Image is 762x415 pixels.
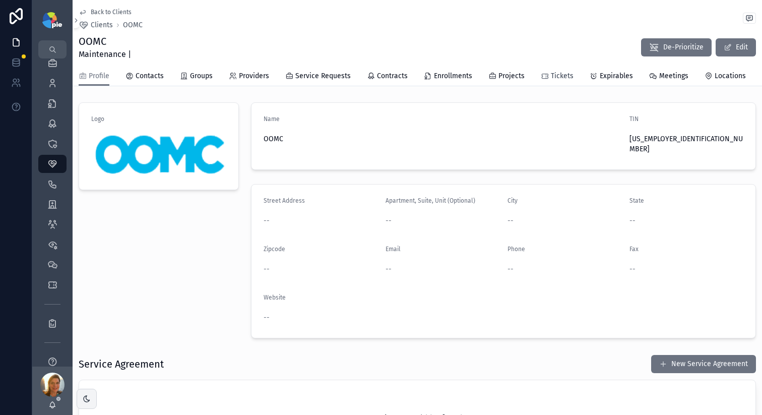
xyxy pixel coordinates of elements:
span: De-Prioritize [663,42,704,52]
h1: OOMC [79,34,131,48]
span: Logo [91,115,104,123]
button: Edit [716,38,756,56]
span: Contracts [377,71,408,81]
span: Phone [507,246,525,253]
a: Locations [705,67,746,87]
span: -- [386,264,392,274]
span: -- [264,313,270,323]
span: Groups [190,71,213,81]
span: Meetings [659,71,688,81]
span: Providers [239,71,269,81]
span: Tickets [551,71,574,81]
span: Zipcode [264,246,285,253]
span: OOMC [264,134,621,144]
span: State [629,197,644,204]
a: Tickets [541,67,574,87]
span: [US_EMPLOYER_IDENTIFICATION_NUMBER] [629,134,743,154]
span: Apartment, Suite, Unit (Optional) [386,197,475,204]
button: De-Prioritize [641,38,712,56]
a: Contacts [125,67,164,87]
a: Meetings [649,67,688,87]
span: TIN [629,115,639,123]
span: Contacts [136,71,164,81]
span: Enrollments [434,71,472,81]
span: -- [507,264,514,274]
span: Fax [629,246,639,253]
span: Locations [715,71,746,81]
a: Providers [229,67,269,87]
span: Website [264,294,286,301]
div: scrollable content [32,58,73,367]
span: Street Address [264,197,305,204]
span: Clients [91,20,113,30]
span: -- [264,264,270,274]
img: oomc-logo.png [91,134,226,174]
span: City [507,197,518,204]
a: Contracts [367,67,408,87]
img: App logo [42,12,62,28]
span: -- [629,216,636,226]
a: Projects [488,67,525,87]
a: Expirables [590,67,633,87]
a: Enrollments [424,67,472,87]
h1: Service Agreement [79,357,164,371]
span: Email [386,246,401,253]
a: Profile [79,67,109,86]
span: Name [264,115,280,123]
a: Clients [79,20,113,30]
span: Profile [89,71,109,81]
span: Expirables [600,71,633,81]
button: New Service Agreement [651,355,756,373]
span: -- [386,216,392,226]
span: Projects [498,71,525,81]
a: Back to Clients [79,8,132,16]
span: Service Requests [295,71,351,81]
a: Service Requests [285,67,351,87]
a: Groups [180,67,213,87]
span: -- [264,216,270,226]
span: Back to Clients [91,8,132,16]
span: -- [507,216,514,226]
span: -- [629,264,636,274]
span: Maintenance | [79,48,131,61]
a: OOMC [123,20,143,30]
